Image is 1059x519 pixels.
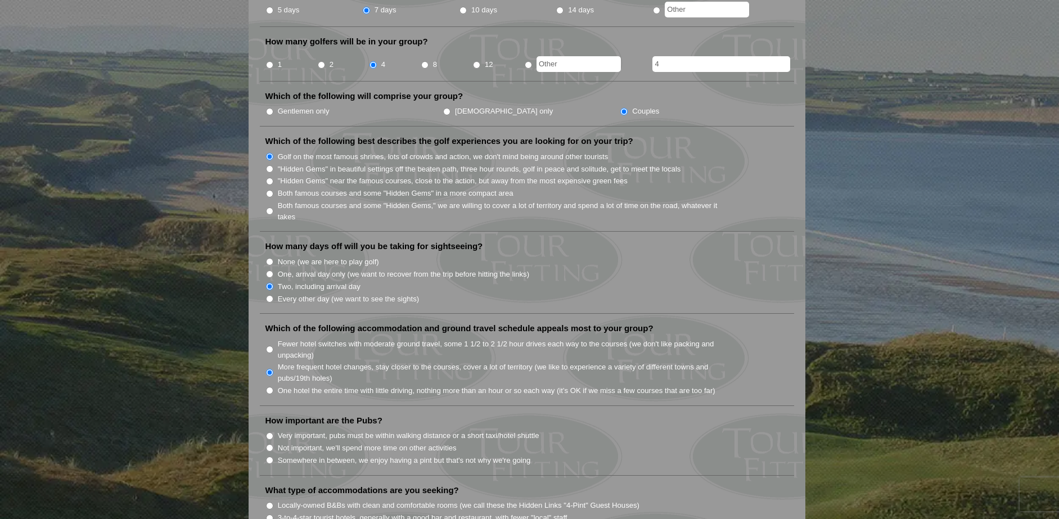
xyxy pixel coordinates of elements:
[455,106,553,117] label: [DEMOGRAPHIC_DATA] only
[278,430,539,441] label: Very important, pubs must be within walking distance or a short taxi/hotel shuttle
[278,200,730,222] label: Both famous courses and some "Hidden Gems," we are willing to cover a lot of territory and spend ...
[537,56,621,72] input: Other
[265,323,654,334] label: Which of the following accommodation and ground travel schedule appeals most to your group?
[278,500,639,511] label: Locally-owned B&Bs with clean and comfortable rooms (we call these the Hidden Links "4-Pint" Gues...
[278,175,628,187] label: "Hidden Gems" near the famous courses, close to the action, but away from the most expensive gree...
[265,241,483,252] label: How many days off will you be taking for sightseeing?
[278,269,529,280] label: One, arrival day only (we want to recover from the trip before hitting the links)
[278,385,715,396] label: One hotel the entire time with little driving, nothing more than an hour or so each way (it’s OK ...
[278,188,513,199] label: Both famous courses and some "Hidden Gems" in a more compact area
[278,4,300,16] label: 5 days
[330,59,334,70] label: 2
[632,106,659,117] label: Couples
[278,151,609,163] label: Golf on the most famous shrines, lots of crowds and action, we don't mind being around other tour...
[652,56,790,72] input: Additional non-golfers? Please specify #
[568,4,594,16] label: 14 days
[278,339,730,360] label: Fewer hotel switches with moderate ground travel, some 1 1/2 to 2 1/2 hour drives each way to the...
[375,4,396,16] label: 7 days
[278,294,419,305] label: Every other day (we want to see the sights)
[278,59,282,70] label: 1
[278,164,681,175] label: "Hidden Gems" in beautiful settings off the beaten path, three hour rounds, golf in peace and sol...
[278,443,457,454] label: Not important, we'll spend more time on other activities
[278,281,360,292] label: Two, including arrival day
[485,59,493,70] label: 12
[265,136,633,147] label: Which of the following best describes the golf experiences you are looking for on your trip?
[265,485,459,496] label: What type of accommodations are you seeking?
[278,455,531,466] label: Somewhere in between, we enjoy having a pint but that's not why we're going
[278,256,379,268] label: None (we are here to play golf)
[471,4,497,16] label: 10 days
[665,2,749,17] input: Other
[278,106,330,117] label: Gentlemen only
[265,415,382,426] label: How important are the Pubs?
[265,91,463,102] label: Which of the following will comprise your group?
[265,36,428,47] label: How many golfers will be in your group?
[278,362,730,383] label: More frequent hotel changes, stay closer to the courses, cover a lot of territory (we like to exp...
[381,59,385,70] label: 4
[433,59,437,70] label: 8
